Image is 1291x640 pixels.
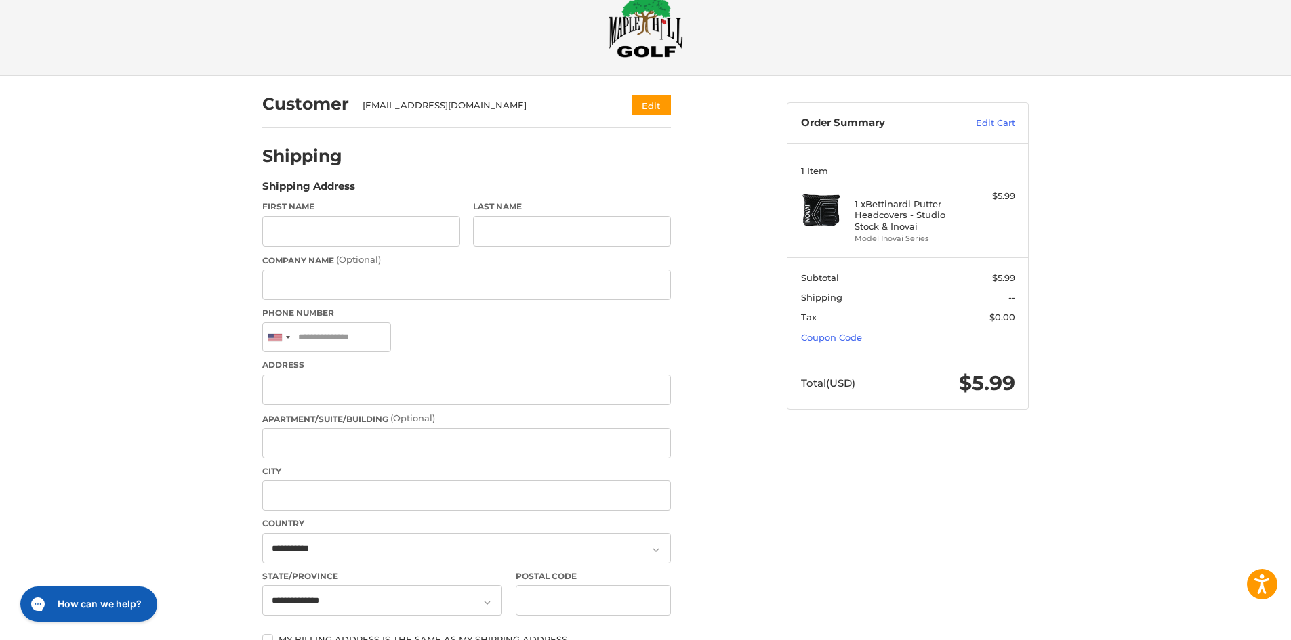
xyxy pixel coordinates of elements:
[801,312,817,322] span: Tax
[262,517,671,530] label: Country
[262,179,355,200] legend: Shipping Address
[262,359,671,371] label: Address
[855,198,958,232] h4: 1 x Bettinardi Putter Headcovers - Studio Stock & Inovai
[262,307,671,319] label: Phone Number
[14,582,161,626] iframe: Gorgias live chat messenger
[855,233,958,244] li: Model Inovai Series
[263,323,294,352] div: United States: +1
[390,412,435,423] small: (Optional)
[801,165,1015,176] h3: 1 Item
[262,570,502,582] label: State/Province
[516,570,672,582] label: Postal Code
[262,200,460,213] label: First Name
[801,292,842,303] span: Shipping
[1008,292,1015,303] span: --
[992,272,1015,283] span: $5.99
[632,95,671,115] button: Edit
[959,370,1015,396] span: $5.99
[262,93,349,114] h2: Customer
[262,253,671,267] label: Company Name
[262,146,342,167] h2: Shipping
[801,116,947,130] h3: Order Summary
[801,332,862,343] a: Coupon Code
[336,254,381,265] small: (Optional)
[962,190,1015,203] div: $5.99
[989,312,1015,322] span: $0.00
[363,99,606,112] div: [EMAIL_ADDRESS][DOMAIN_NAME]
[801,272,839,283] span: Subtotal
[801,377,855,389] span: Total (USD)
[262,465,671,477] label: City
[473,200,671,213] label: Last Name
[947,116,1015,130] a: Edit Cart
[262,412,671,425] label: Apartment/Suite/Building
